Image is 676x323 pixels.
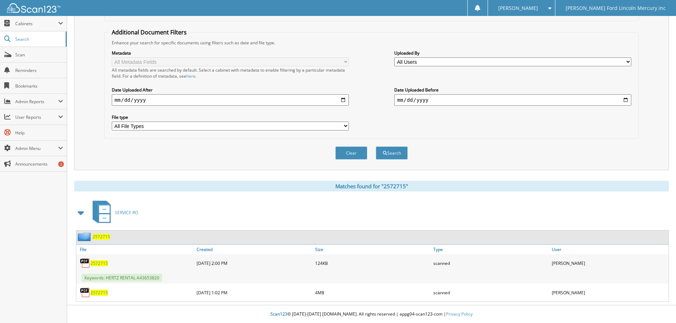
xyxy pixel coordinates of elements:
span: Cabinets [15,21,58,27]
span: [PERSON_NAME] [498,6,538,10]
button: Clear [335,146,367,160]
div: scanned [432,256,550,270]
span: SERVICE RO [115,210,138,216]
iframe: Chat Widget [641,289,676,323]
div: 124KB [313,256,432,270]
div: Matches found for "2572715" [74,181,669,191]
span: Search [15,36,62,42]
img: scan123-logo-white.svg [7,3,60,13]
span: Admin Reports [15,99,58,105]
label: Date Uploaded Before [394,87,631,93]
a: Type [432,245,550,254]
span: Scan123 [270,311,287,317]
span: Bookmarks [15,83,63,89]
div: [DATE] 2:00 PM [195,256,313,270]
label: Metadata [112,50,349,56]
span: Announcements [15,161,63,167]
span: [PERSON_NAME] Ford Lincoln Mercury inc [566,6,666,10]
a: 2572715 [93,234,110,240]
a: 2572715 [90,260,108,266]
span: Keywords: HERTZ RENTAL A43653820 [82,274,162,282]
a: Size [313,245,432,254]
img: folder2.png [78,232,93,241]
span: Scan [15,52,63,58]
span: Reminders [15,67,63,73]
label: Date Uploaded After [112,87,349,93]
span: User Reports [15,114,58,120]
span: Admin Menu [15,145,58,151]
a: User [550,245,669,254]
div: [PERSON_NAME] [550,256,669,270]
legend: Additional Document Filters [108,28,190,36]
div: 3 [58,161,64,167]
div: Enhance your search for specific documents using filters such as date and file type. [108,40,635,46]
a: File [76,245,195,254]
div: 4MB [313,285,432,300]
img: PDF.png [80,258,90,268]
span: Help [15,130,63,136]
div: © [DATE]-[DATE] [DOMAIN_NAME]. All rights reserved | appg04-scan123-com | [67,306,676,323]
input: start [112,94,349,106]
img: PDF.png [80,287,90,298]
div: [PERSON_NAME] [550,285,669,300]
button: Search [376,146,408,160]
a: Created [195,245,313,254]
div: [DATE] 1:02 PM [195,285,313,300]
a: SERVICE RO [88,199,138,227]
a: 2572715 [90,290,108,296]
div: All metadata fields are searched by default. Select a cabinet with metadata to enable filtering b... [112,67,349,79]
label: File type [112,114,349,120]
label: Uploaded By [394,50,631,56]
input: end [394,94,631,106]
div: scanned [432,285,550,300]
a: Privacy Policy [446,311,473,317]
a: here [186,73,196,79]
